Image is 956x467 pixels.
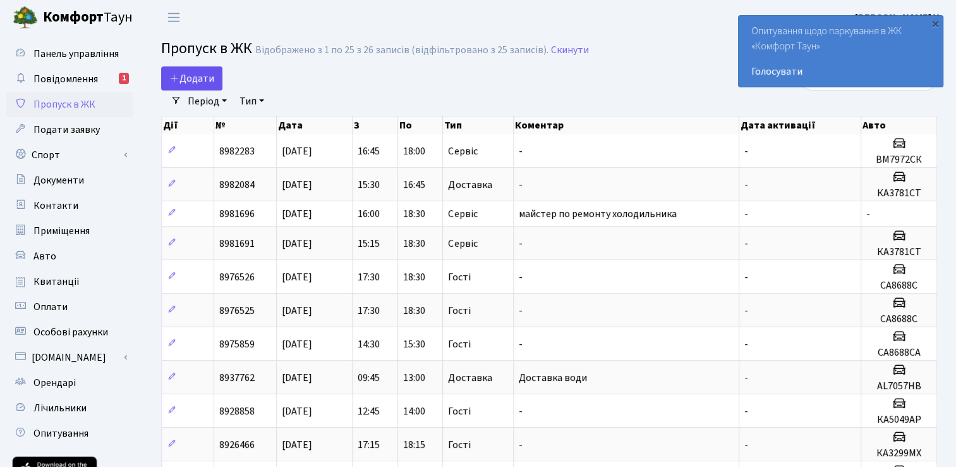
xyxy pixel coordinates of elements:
span: 8976526 [219,270,255,284]
span: [DATE] [282,371,312,385]
span: Орендарі [33,376,76,390]
span: 13:00 [403,371,425,385]
a: Скинути [551,44,589,56]
span: [DATE] [282,144,312,158]
span: - [519,270,523,284]
th: Дата [277,116,353,134]
span: 18:30 [403,237,425,251]
span: Доставка води [519,371,587,385]
span: - [744,438,748,452]
span: - [744,404,748,418]
span: 18:15 [403,438,425,452]
span: Авто [33,249,56,263]
span: 8976525 [219,304,255,318]
span: [DATE] [282,207,312,221]
span: Гості [448,306,470,316]
a: Подати заявку [6,117,133,142]
span: Особові рахунки [33,325,108,339]
a: Особові рахунки [6,320,133,345]
span: 12:45 [358,404,380,418]
span: Доставка [448,373,492,383]
h5: КА5049АР [866,414,931,426]
span: 15:30 [358,178,380,192]
span: Опитування [33,427,88,440]
span: Таун [43,7,133,28]
h5: КА3299МХ [866,447,931,459]
a: Опитування [6,421,133,446]
a: Спорт [6,142,133,168]
b: [PERSON_NAME] У. [855,11,941,25]
a: Додати [161,66,222,90]
span: Сервіс [448,209,477,219]
span: 18:30 [403,207,425,221]
span: [DATE] [282,404,312,418]
a: Оплати [6,294,133,320]
a: Голосувати [751,64,930,79]
a: Документи [6,168,133,193]
span: 15:15 [358,237,380,251]
a: [DOMAIN_NAME] [6,345,133,370]
span: - [744,337,748,351]
a: [PERSON_NAME] У. [855,10,941,25]
span: 17:30 [358,270,380,284]
a: Авто [6,244,133,269]
span: Повідомлення [33,72,98,86]
span: [DATE] [282,178,312,192]
span: 16:00 [358,207,380,221]
div: Відображено з 1 по 25 з 26 записів (відфільтровано з 25 записів). [255,44,548,56]
span: - [519,304,523,318]
a: Приміщення [6,218,133,244]
span: 18:30 [403,304,425,318]
span: Пропуск в ЖК [161,37,252,59]
span: - [744,178,748,192]
span: Пропуск в ЖК [33,97,95,111]
th: Дата активації [739,116,861,134]
span: - [519,438,523,452]
span: - [519,404,523,418]
th: З [353,116,398,134]
span: майстер по ремонту холодильника [519,207,677,221]
span: Подати заявку [33,123,100,137]
span: Доставка [448,180,492,190]
span: 17:15 [358,438,380,452]
span: - [519,337,523,351]
span: 16:45 [358,144,380,158]
span: 14:00 [403,404,425,418]
span: Документи [33,173,84,187]
span: Сервіс [448,146,477,156]
div: Опитування щодо паркування в ЖК «Комфорт Таун» [739,16,943,87]
th: Тип [443,116,514,134]
span: 8981691 [219,237,255,251]
a: Орендарі [6,370,133,395]
span: Оплати [33,300,68,314]
span: [DATE] [282,337,312,351]
span: 09:45 [358,371,380,385]
span: 8926466 [219,438,255,452]
span: Приміщення [33,224,90,238]
span: 8928858 [219,404,255,418]
th: Коментар [514,116,739,134]
span: [DATE] [282,304,312,318]
div: × [929,17,941,30]
span: 8982084 [219,178,255,192]
span: - [866,207,870,221]
a: Лічильники [6,395,133,421]
a: Панель управління [6,41,133,66]
span: Гості [448,339,470,349]
span: - [744,270,748,284]
span: Лічильники [33,401,87,415]
h5: AL7057HB [866,380,931,392]
span: - [519,144,523,158]
span: Гості [448,406,470,416]
a: Повідомлення1 [6,66,133,92]
span: [DATE] [282,270,312,284]
span: - [744,144,748,158]
span: 8981696 [219,207,255,221]
span: 17:30 [358,304,380,318]
span: - [519,237,523,251]
a: Квитанції [6,269,133,294]
h5: СА8688СА [866,347,931,359]
b: Комфорт [43,7,104,27]
span: Квитанції [33,275,80,289]
span: 18:00 [403,144,425,158]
